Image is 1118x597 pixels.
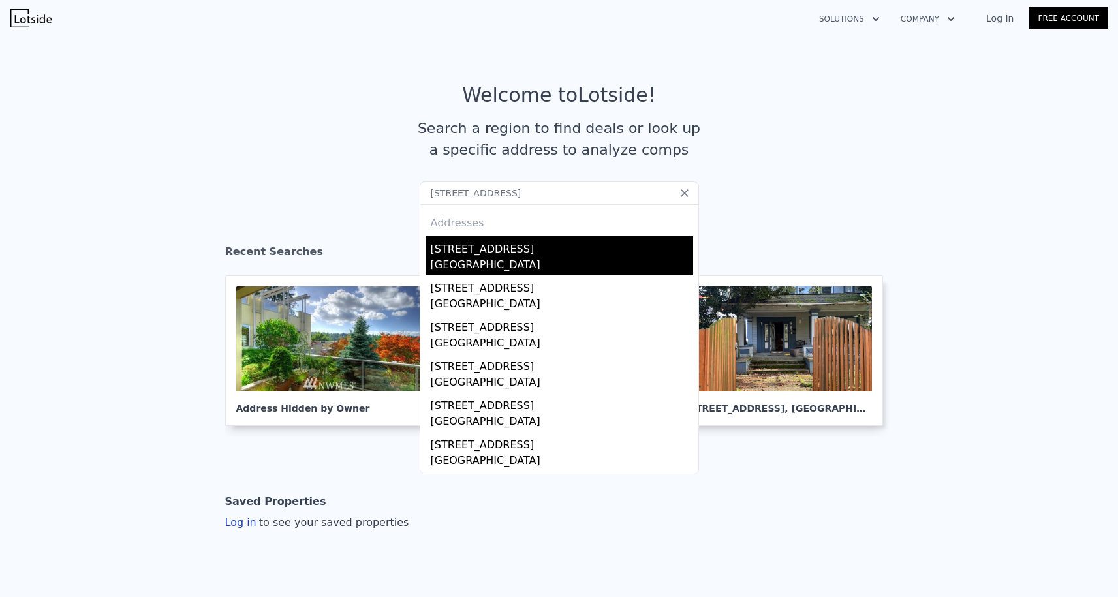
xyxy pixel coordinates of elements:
[674,275,893,426] a: [STREET_ADDRESS], [GEOGRAPHIC_DATA]
[431,432,693,453] div: [STREET_ADDRESS]
[685,391,872,415] div: [STREET_ADDRESS] , [GEOGRAPHIC_DATA]
[236,391,423,415] div: Address Hidden by Owner
[225,275,444,426] a: Address Hidden by Owner
[462,84,656,107] div: Welcome to Lotside !
[10,9,52,27] img: Lotside
[890,7,965,31] button: Company
[431,275,693,296] div: [STREET_ADDRESS]
[426,205,693,236] div: Addresses
[431,257,693,275] div: [GEOGRAPHIC_DATA]
[225,515,409,530] div: Log in
[420,181,699,205] input: Search an address or region...
[225,234,893,275] div: Recent Searches
[1029,7,1108,29] a: Free Account
[431,453,693,471] div: [GEOGRAPHIC_DATA]
[256,516,409,528] span: to see your saved properties
[431,314,693,335] div: [STREET_ADDRESS]
[413,117,706,161] div: Search a region to find deals or look up a specific address to analyze comps
[225,489,326,515] div: Saved Properties
[431,335,693,354] div: [GEOGRAPHIC_DATA]
[431,296,693,314] div: [GEOGRAPHIC_DATA]
[431,354,693,375] div: [STREET_ADDRESS]
[431,375,693,393] div: [GEOGRAPHIC_DATA]
[431,393,693,414] div: [STREET_ADDRESS]
[431,414,693,432] div: [GEOGRAPHIC_DATA]
[809,7,890,31] button: Solutions
[431,471,693,492] div: [STREET_ADDRESS]
[431,236,693,257] div: [STREET_ADDRESS]
[970,12,1029,25] a: Log In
